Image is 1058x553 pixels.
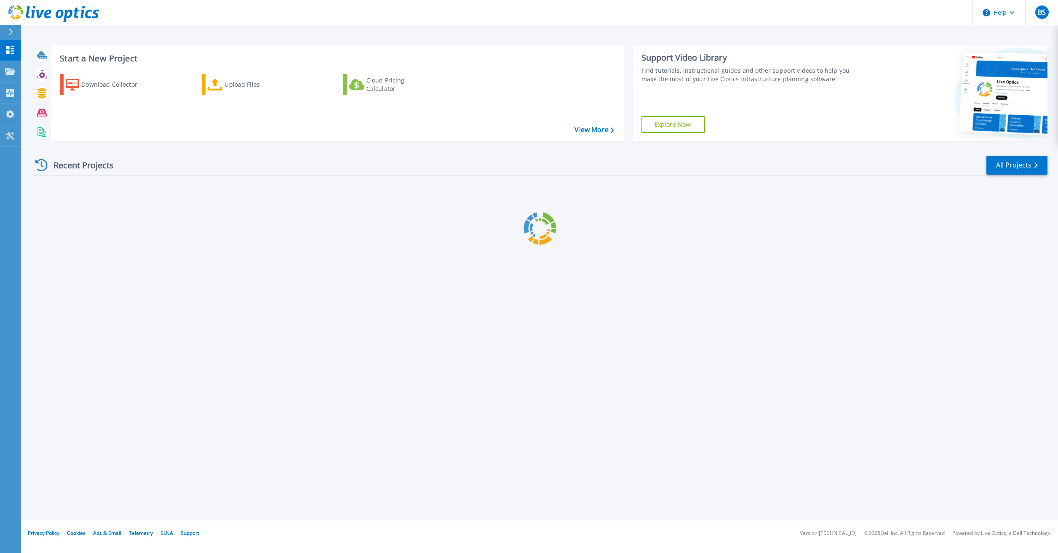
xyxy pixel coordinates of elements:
a: Telemetry [129,529,153,537]
a: Cookies [67,529,85,537]
a: Ads & Email [93,529,121,537]
a: Cloud Pricing Calculator [343,74,437,95]
a: Upload Files [202,74,296,95]
div: Upload Files [224,76,292,93]
a: Download Collector [60,74,154,95]
li: Version: [TECHNICAL_ID] [800,531,857,536]
a: Explore Now! [641,116,705,133]
div: Find tutorials, instructional guides and other support videos to help you make the most of your L... [641,66,855,83]
li: © 2025 Dell Inc. All Rights Reserved [864,531,945,536]
a: EULA [160,529,173,537]
div: Cloud Pricing Calculator [366,76,434,93]
a: Privacy Policy [28,529,59,537]
div: Download Collector [81,76,149,93]
a: Support [181,529,199,537]
li: Powered by Live Optics, a Dell Technology [952,531,1050,536]
div: Recent Projects [32,155,125,175]
h3: Start a New Project [60,54,614,63]
span: BS [1038,9,1046,16]
a: All Projects [986,156,1047,175]
a: View More [574,126,614,134]
div: Support Video Library [641,52,855,63]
